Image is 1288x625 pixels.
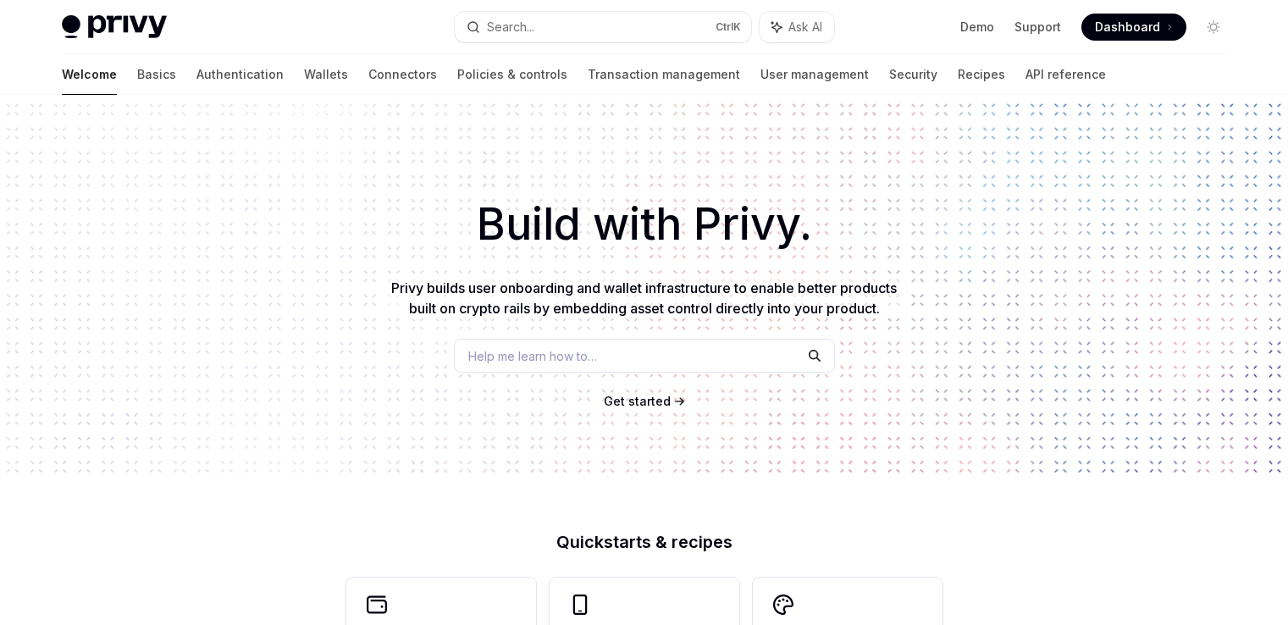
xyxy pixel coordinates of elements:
a: Recipes [958,54,1005,95]
div: Search... [487,17,534,37]
a: Authentication [196,54,284,95]
button: Search...CtrlK [455,12,751,42]
a: Demo [960,19,994,36]
a: Connectors [368,54,437,95]
img: light logo [62,15,167,39]
a: Wallets [304,54,348,95]
a: Dashboard [1081,14,1186,41]
a: User management [760,54,869,95]
button: Ask AI [760,12,834,42]
a: Support [1014,19,1061,36]
button: Toggle dark mode [1200,14,1227,41]
a: Transaction management [588,54,740,95]
a: Welcome [62,54,117,95]
a: Security [889,54,937,95]
h2: Quickstarts & recipes [346,534,943,550]
span: Ctrl K [716,20,741,34]
a: API reference [1025,54,1106,95]
a: Basics [137,54,176,95]
span: Privy builds user onboarding and wallet infrastructure to enable better products built on crypto ... [391,279,897,317]
span: Help me learn how to… [468,347,597,365]
span: Get started [604,394,671,408]
span: Ask AI [788,19,822,36]
a: Policies & controls [457,54,567,95]
h1: Build with Privy. [27,191,1261,257]
span: Dashboard [1095,19,1160,36]
a: Get started [604,393,671,410]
